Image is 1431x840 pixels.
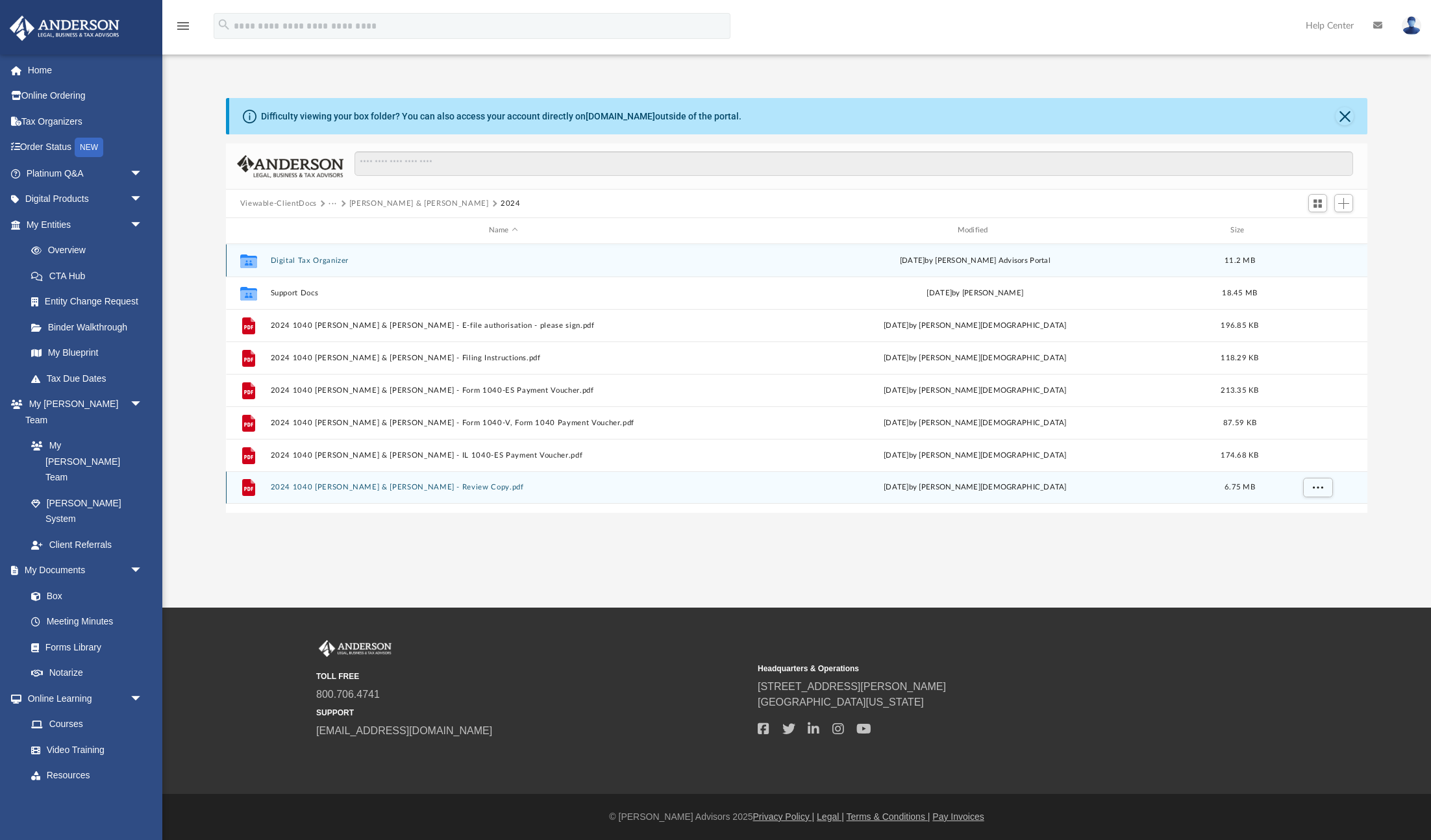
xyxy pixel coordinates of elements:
[18,433,149,491] a: My [PERSON_NAME] Team
[758,681,946,692] a: [STREET_ADDRESS][PERSON_NAME]
[130,186,156,213] span: arrow_drop_down
[261,110,741,123] div: Difficulty viewing your box folder? You can also access your account directly on outside of the p...
[316,640,394,657] img: Anderson Advisors Platinum Portal
[1225,484,1255,491] span: 6.75 MB
[270,321,736,330] button: 2024 1040 [PERSON_NAME] & [PERSON_NAME] - E-file authorisation - please sign.pdf
[1271,225,1362,236] div: id
[130,391,156,418] span: arrow_drop_down
[9,558,156,584] a: My Documentsarrow_drop_down
[932,811,984,822] a: Pay Invoices
[1336,107,1354,125] button: Close
[18,490,156,532] a: [PERSON_NAME] System
[1213,225,1265,236] div: Size
[18,737,149,763] a: Video Training
[1402,16,1421,35] img: User Pic
[18,365,162,391] a: Tax Due Dates
[18,609,156,635] a: Meeting Minutes
[9,108,162,134] a: Tax Organizers
[501,198,521,210] button: 2024
[240,198,317,210] button: Viewable-ClientDocs
[753,811,815,822] a: Privacy Policy |
[847,811,930,822] a: Terms & Conditions |
[742,482,1208,493] div: by [PERSON_NAME][DEMOGRAPHIC_DATA]
[1222,289,1257,296] span: 18.45 MB
[1221,354,1258,361] span: 118.29 KB
[270,289,736,297] button: Support Docs
[217,18,231,32] i: search
[9,134,162,161] a: Order StatusNEW
[316,725,492,736] a: [EMAIL_ADDRESS][DOMAIN_NAME]
[18,583,149,609] a: Box
[586,111,655,121] a: [DOMAIN_NAME]
[130,686,156,712] span: arrow_drop_down
[162,810,1431,824] div: © [PERSON_NAME] Advisors 2025
[175,18,191,34] i: menu
[316,671,749,682] small: TOLL FREE
[1223,419,1256,426] span: 87.59 KB
[9,160,162,186] a: Platinum Q&Aarrow_drop_down
[741,225,1208,236] div: Modified
[1221,451,1258,458] span: 174.68 KB
[1221,386,1258,393] span: 213.35 KB
[316,707,749,719] small: SUPPORT
[9,83,162,109] a: Online Ordering
[175,25,191,34] a: menu
[130,788,156,815] span: arrow_drop_down
[9,57,162,83] a: Home
[130,160,156,187] span: arrow_drop_down
[1221,321,1258,328] span: 196.85 KB
[270,483,736,491] button: 2024 1040 [PERSON_NAME] & [PERSON_NAME] - Review Copy.pdf
[1308,194,1328,212] button: Switch to Grid View
[884,386,909,393] span: [DATE]
[18,263,162,289] a: CTA Hub
[742,352,1208,364] div: by [PERSON_NAME][DEMOGRAPHIC_DATA]
[355,151,1353,176] input: Search files and folders
[226,244,1368,513] div: grid
[758,697,924,708] a: [GEOGRAPHIC_DATA][US_STATE]
[329,198,337,210] button: ···
[742,449,1208,461] div: by [PERSON_NAME][DEMOGRAPHIC_DATA]
[18,532,156,558] a: Client Referrals
[18,340,156,366] a: My Blueprint
[316,689,380,700] a: 800.706.4741
[1302,478,1332,497] button: More options
[231,225,264,236] div: id
[130,212,156,238] span: arrow_drop_down
[742,319,1208,331] div: by [PERSON_NAME][DEMOGRAPHIC_DATA]
[884,321,909,328] span: [DATE]
[18,314,162,340] a: Binder Walkthrough
[1334,194,1354,212] button: Add
[18,238,162,264] a: Overview
[270,419,736,427] button: 2024 1040 [PERSON_NAME] & [PERSON_NAME] - Form 1040-V, Form 1040 Payment Voucher.pdf
[742,287,1208,299] div: [DATE] by [PERSON_NAME]
[9,686,156,711] a: Online Learningarrow_drop_down
[18,289,162,315] a: Entity Change Request
[130,558,156,584] span: arrow_drop_down
[6,16,123,41] img: Anderson Advisors Platinum Portal
[742,417,1208,428] div: by [PERSON_NAME][DEMOGRAPHIC_DATA]
[742,254,1208,266] div: [DATE] by [PERSON_NAME] Advisors Portal
[18,711,156,737] a: Courses
[349,198,489,210] button: [PERSON_NAME] & [PERSON_NAME]
[270,354,736,362] button: 2024 1040 [PERSON_NAME] & [PERSON_NAME] - Filing Instructions.pdf
[9,212,162,238] a: My Entitiesarrow_drop_down
[18,763,156,789] a: Resources
[18,660,156,686] a: Notarize
[270,386,736,395] button: 2024 1040 [PERSON_NAME] & [PERSON_NAME] - Form 1040-ES Payment Voucher.pdf
[9,186,162,212] a: Digital Productsarrow_drop_down
[270,256,736,265] button: Digital Tax Organizer
[9,391,156,433] a: My [PERSON_NAME] Teamarrow_drop_down
[742,384,1208,396] div: by [PERSON_NAME][DEMOGRAPHIC_DATA]
[884,354,909,361] span: [DATE]
[9,788,162,814] a: Billingarrow_drop_down
[1225,256,1255,264] span: 11.2 MB
[269,225,736,236] div: Name
[884,419,909,426] span: [DATE]
[884,451,909,458] span: [DATE]
[817,811,844,822] a: Legal |
[758,663,1190,674] small: Headquarters & Operations
[270,451,736,460] button: 2024 1040 [PERSON_NAME] & [PERSON_NAME] - IL 1040-ES Payment Voucher.pdf
[884,484,909,491] span: [DATE]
